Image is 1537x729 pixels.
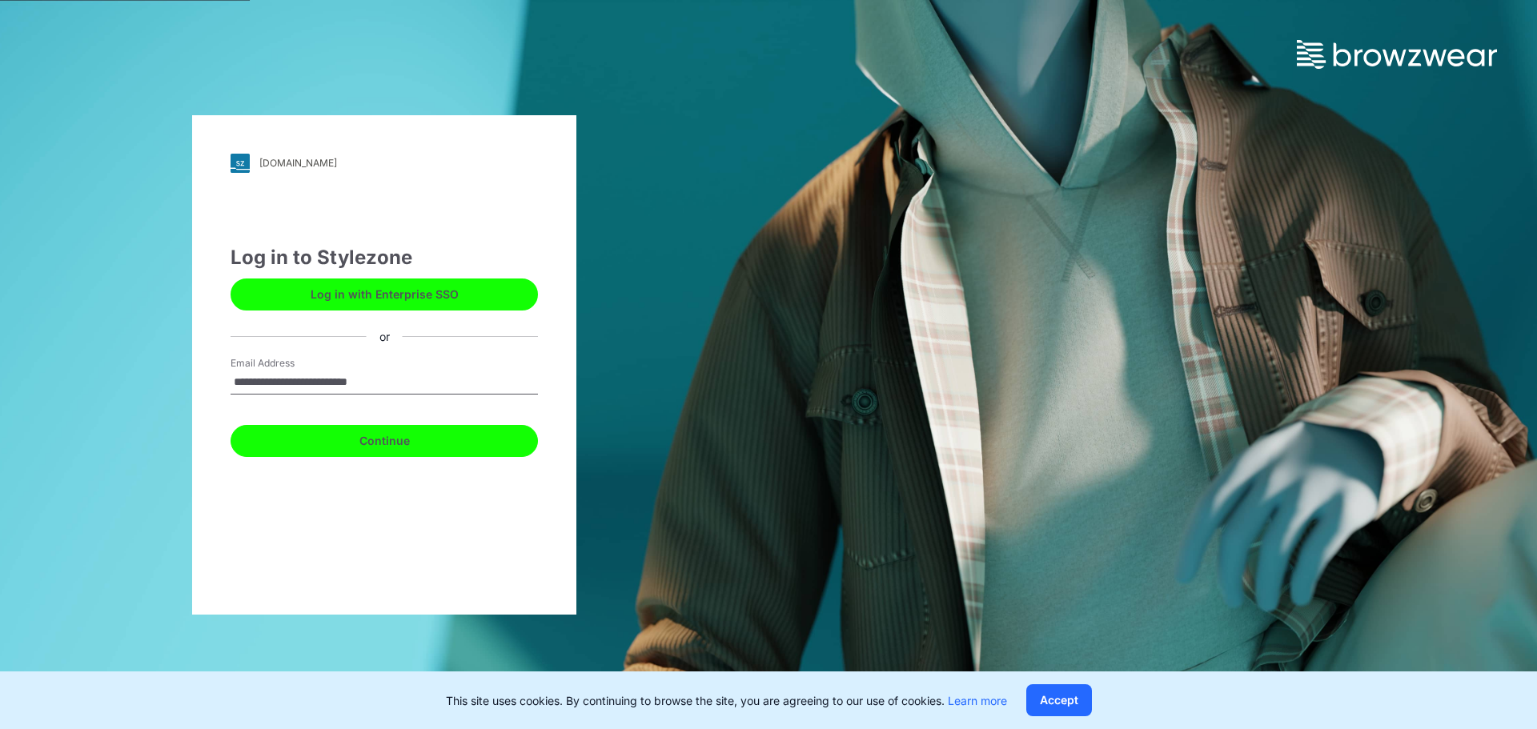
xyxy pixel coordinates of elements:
div: [DOMAIN_NAME] [259,157,337,169]
img: browzwear-logo.73288ffb.svg [1297,40,1497,69]
button: Accept [1026,684,1092,716]
label: Email Address [231,356,343,371]
img: svg+xml;base64,PHN2ZyB3aWR0aD0iMjgiIGhlaWdodD0iMjgiIHZpZXdCb3g9IjAgMCAyOCAyOCIgZmlsbD0ibm9uZSIgeG... [231,154,250,173]
div: Log in to Stylezone [231,243,538,272]
a: [DOMAIN_NAME] [231,154,538,173]
a: Learn more [948,694,1007,707]
div: or [367,328,403,345]
p: This site uses cookies. By continuing to browse the site, you are agreeing to our use of cookies. [446,692,1007,709]
button: Log in with Enterprise SSO [231,278,538,310]
button: Continue [231,425,538,457]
